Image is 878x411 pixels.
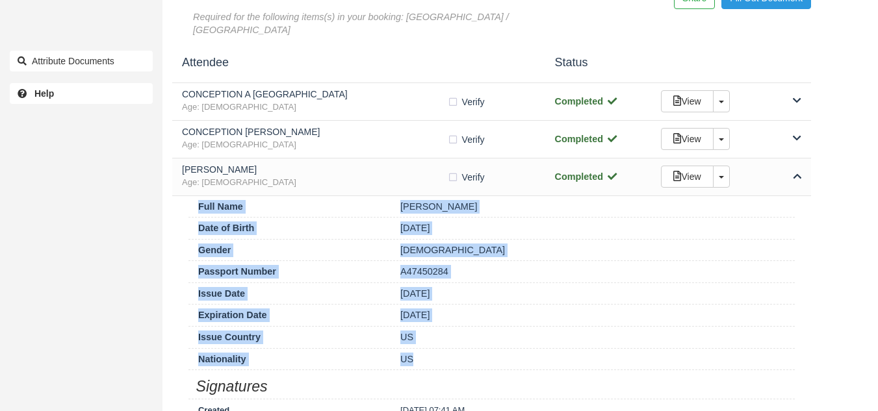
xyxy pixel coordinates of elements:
[391,353,795,366] div: US
[462,133,485,146] span: Verify
[182,127,447,137] h5: CONCEPTION [PERSON_NAME]
[661,90,713,112] a: View
[10,51,153,71] button: Attribute Documents
[188,221,391,235] div: Date of Birth
[391,287,795,301] div: [DATE]
[182,90,447,99] h5: CONCEPTION A [GEOGRAPHIC_DATA]
[182,139,447,151] span: Age: [DEMOGRAPHIC_DATA]
[462,95,485,108] span: Verify
[188,308,391,322] div: Expiration Date
[545,56,652,69] h4: Status
[188,200,391,214] div: Full Name
[555,134,618,144] strong: Completed
[555,96,618,106] strong: Completed
[10,83,153,104] a: Help
[34,88,54,99] b: Help
[555,171,618,182] strong: Completed
[188,265,391,279] div: Passport Number
[188,287,391,301] div: Issue Date
[391,221,795,235] div: [DATE]
[188,353,391,366] div: Nationality
[188,374,795,395] h2: Signatures
[661,128,713,150] a: View
[391,200,795,214] div: [PERSON_NAME]
[391,308,795,322] div: [DATE]
[182,101,447,114] span: Age: [DEMOGRAPHIC_DATA]
[188,243,391,257] div: Gender
[172,56,545,69] h4: Attendee
[391,330,795,344] div: US
[182,165,447,175] h5: [PERSON_NAME]
[391,265,795,279] div: A47450284
[661,166,713,188] a: View
[188,330,391,344] div: Issue Country
[462,171,485,184] span: Verify
[182,177,447,189] span: Age: [DEMOGRAPHIC_DATA]
[391,243,795,257] div: [DEMOGRAPHIC_DATA]
[193,10,574,37] div: Required for the following items(s) in your booking: [GEOGRAPHIC_DATA] / [GEOGRAPHIC_DATA]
